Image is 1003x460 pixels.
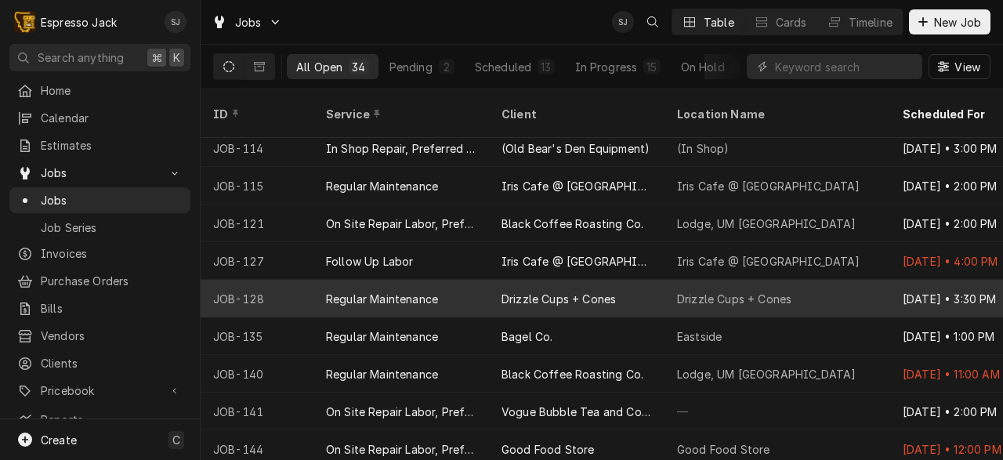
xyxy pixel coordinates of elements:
div: On Hold [681,59,725,75]
span: K [173,49,180,66]
a: Go to Jobs [9,160,190,186]
div: Vogue Bubble Tea and Coffee Bar [501,404,652,420]
div: On Site Repair Labor, Prefered Rate, Regular Hours [326,441,476,458]
div: Samantha Janssen's Avatar [612,11,634,33]
a: Job Series [9,215,190,241]
div: Timeline [849,14,893,31]
span: Create [41,433,77,447]
span: Bills [41,300,183,317]
span: Vendors [41,328,183,344]
div: E [14,11,36,33]
div: SJ [612,11,634,33]
a: Reports [9,407,190,433]
div: Table [704,14,734,31]
span: New Job [931,14,984,31]
span: Jobs [41,192,183,208]
span: Clients [41,355,183,371]
a: Estimates [9,132,190,158]
a: Clients [9,350,190,376]
div: On Site Repair Labor, Prefered Rate, Regular Hours [326,216,476,232]
span: Job Series [41,219,183,236]
div: Good Food Store [677,441,769,458]
div: JOB-127 [201,242,313,280]
div: Iris Cafe @ [GEOGRAPHIC_DATA] [501,253,652,270]
div: Black Coffee Roasting Co. [501,366,643,382]
span: Jobs [41,165,159,181]
div: Samantha Janssen's Avatar [165,11,186,33]
div: 34 [352,59,365,75]
span: C [172,432,180,448]
div: JOB-140 [201,355,313,393]
input: Keyword search [775,54,914,79]
span: Pricebook [41,382,159,399]
div: All Open [296,59,342,75]
div: JOB-121 [201,205,313,242]
div: 2 [442,59,451,75]
div: In Shop Repair, Preferred Rate [326,140,476,157]
div: Espresso Jack [41,14,117,31]
div: Iris Cafe @ [GEOGRAPHIC_DATA] [501,178,652,194]
div: On Site Repair Labor, Prefered Rate, Regular Hours [326,404,476,420]
button: Search anything⌘K [9,44,190,71]
div: JOB-115 [201,167,313,205]
div: Cards [776,14,807,31]
div: Scheduled [475,59,531,75]
div: JOB-128 [201,280,313,317]
div: Iris Cafe @ [GEOGRAPHIC_DATA] [677,178,860,194]
button: Open search [640,9,665,34]
div: Location Name [677,106,874,122]
div: Regular Maintenance [326,178,438,194]
div: 1 [734,59,744,75]
a: Bills [9,295,190,321]
div: Drizzle Cups + Cones [501,291,616,307]
div: Eastside [677,328,722,345]
div: ID [213,106,298,122]
div: JOB-135 [201,317,313,355]
span: Calendar [41,110,183,126]
div: Regular Maintenance [326,291,438,307]
span: Home [41,82,183,99]
a: Calendar [9,105,190,131]
div: (Old Bear's Den Equipment) [501,140,650,157]
span: View [951,59,983,75]
div: Regular Maintenance [326,366,438,382]
div: Bagel Co. [501,328,552,345]
div: Service [326,106,473,122]
a: Vendors [9,323,190,349]
div: JOB-114 [201,129,313,167]
button: View [929,54,990,79]
div: Drizzle Cups + Cones [677,291,791,307]
div: Lodge, UM [GEOGRAPHIC_DATA] [677,366,856,382]
span: Invoices [41,245,183,262]
a: Go to Jobs [205,9,288,35]
div: Pending [389,59,433,75]
div: Espresso Jack's Avatar [14,11,36,33]
span: Search anything [38,49,124,66]
div: JOB-141 [201,393,313,430]
a: Go to Pricebook [9,378,190,404]
div: Iris Cafe @ [GEOGRAPHIC_DATA] [677,253,860,270]
div: Black Coffee Roasting Co. [501,216,643,232]
span: Reports [41,411,183,428]
div: In Progress [575,59,638,75]
div: — [664,393,890,430]
span: Estimates [41,137,183,154]
a: Home [9,78,190,103]
span: Purchase Orders [41,273,183,289]
div: Client [501,106,649,122]
div: Regular Maintenance [326,328,438,345]
div: Follow Up Labor [326,253,413,270]
a: Jobs [9,187,190,213]
div: 15 [646,59,657,75]
div: Lodge, UM [GEOGRAPHIC_DATA] [677,216,856,232]
div: SJ [165,11,186,33]
span: Jobs [235,14,262,31]
div: Good Food Store [501,441,594,458]
div: (In Shop) [677,140,729,157]
span: ⌘ [151,49,162,66]
button: New Job [909,9,990,34]
a: Invoices [9,241,190,266]
div: 13 [541,59,551,75]
a: Purchase Orders [9,268,190,294]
